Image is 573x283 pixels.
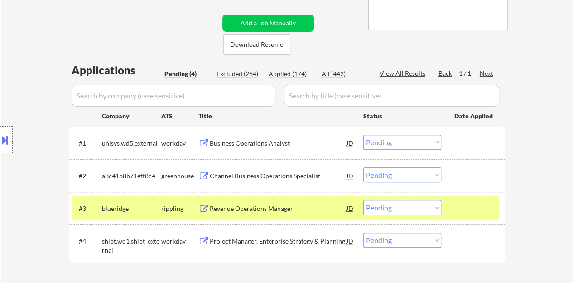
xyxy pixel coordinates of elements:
[79,237,95,246] div: #4
[346,233,355,249] div: JD
[164,69,210,78] div: Pending (4)
[480,69,494,78] div: Next
[346,167,355,184] div: JD
[380,69,428,78] div: View All Results
[284,85,499,107] input: Search by title (case sensitive)
[210,204,347,213] div: Revenue Operations Manager
[72,85,275,107] input: Search by company (case sensitive)
[161,237,198,246] div: workday
[161,112,198,121] div: ATS
[210,237,347,246] div: Project Manager, Enterprise Strategy & Planning
[161,204,198,213] div: rippling
[217,69,262,78] div: Excluded (264)
[161,171,198,181] div: greenhouse
[210,171,347,181] div: Channel Business Operations Specialist
[346,200,355,216] div: JD
[346,135,355,151] div: JD
[210,139,347,148] div: Business Operations Analyst
[161,139,198,148] div: workday
[322,69,367,78] div: All (442)
[223,34,290,55] button: Download Resume
[459,69,480,78] div: 1 / 1
[363,107,441,124] div: Status
[269,69,314,78] div: Applied (174)
[102,237,161,254] div: shipt.wd1.shipt_external
[198,112,355,121] div: Title
[454,112,494,121] div: Date Applied
[438,69,453,78] div: Back
[222,15,314,32] button: Add a Job Manually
